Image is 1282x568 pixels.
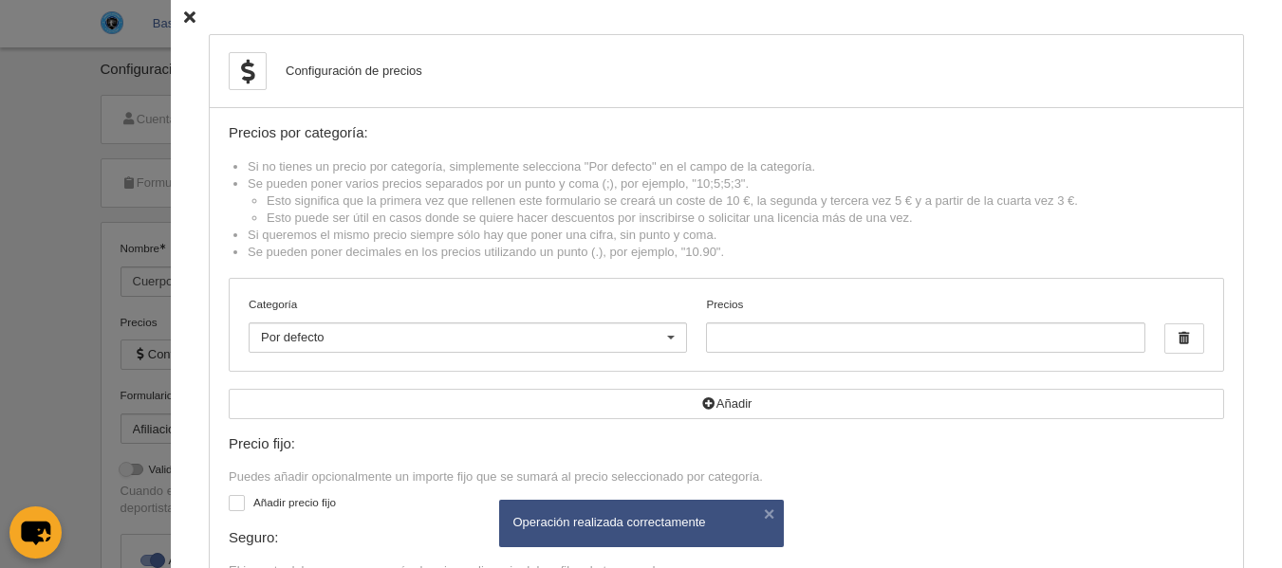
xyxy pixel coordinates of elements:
label: Precios [706,296,1144,353]
div: Precio fijo: [229,436,1224,452]
button: × [760,504,779,523]
label: Categoría [249,296,687,313]
label: Añadir precio fijo [229,494,1224,516]
li: Si queremos el mismo precio siempre sólo hay que poner una cifra, sin punto y coma. [248,227,1224,244]
div: Seguro: [229,530,1224,546]
button: Añadir [229,389,1224,419]
li: Se pueden poner varios precios separados por un punto y coma (;), por ejemplo, "10;5;5;3". [248,175,1224,227]
div: Configuración de precios [286,63,422,80]
input: Precios [706,322,1144,353]
span: Por defecto [261,330,325,344]
li: Esto significa que la primera vez que rellenen este formulario se creará un coste de 10 €, la seg... [267,192,1224,210]
i: Cerrar [184,11,195,24]
div: Operación realizada correctamente [513,514,770,531]
div: Precios por categoría: [229,125,1224,141]
li: Si no tienes un precio por categoría, simplemente selecciona "Por defecto" en el campo de la cate... [248,158,1224,175]
button: chat-button [9,506,62,559]
div: Puedes añadir opcionalmente un importe fijo que se sumará al precio seleccionado por categoría. [229,468,1224,486]
li: Esto puede ser útil en casos donde se quiere hacer descuentos por inscribirse o solicitar una lic... [267,210,1224,227]
li: Se pueden poner decimales en los precios utilizando un punto (.), por ejemplo, "10.90". [248,244,1224,261]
